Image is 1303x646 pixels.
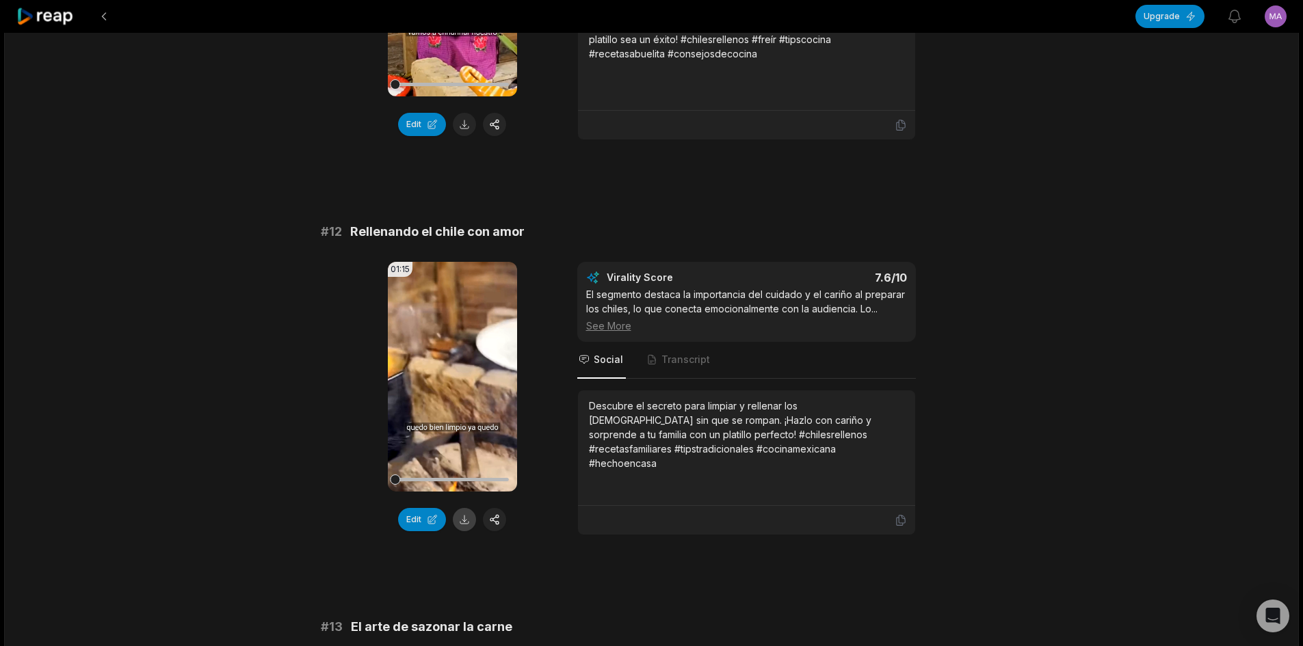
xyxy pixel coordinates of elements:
[398,113,446,136] button: Edit
[594,353,623,366] span: Social
[589,399,904,470] div: Descubre el secreto para limpiar y rellenar los [DEMOGRAPHIC_DATA] sin que se rompan. ¡Hazlo con ...
[661,353,710,366] span: Transcript
[586,319,907,333] div: See More
[577,342,916,379] nav: Tabs
[321,617,343,636] span: # 13
[321,222,342,241] span: # 12
[398,508,446,531] button: Edit
[1256,600,1289,632] div: Open Intercom Messenger
[351,617,512,636] span: El arte de sazonar la carne
[760,271,907,284] div: 7.6 /10
[1135,5,1205,28] button: Upgrade
[350,222,525,241] span: Rellenando el chile con amor
[388,262,517,492] video: Your browser does not support mp4 format.
[586,287,907,333] div: El segmento destaca la importancia del cuidado y el cariño al preparar los chiles, lo que conecta...
[607,271,754,284] div: Virality Score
